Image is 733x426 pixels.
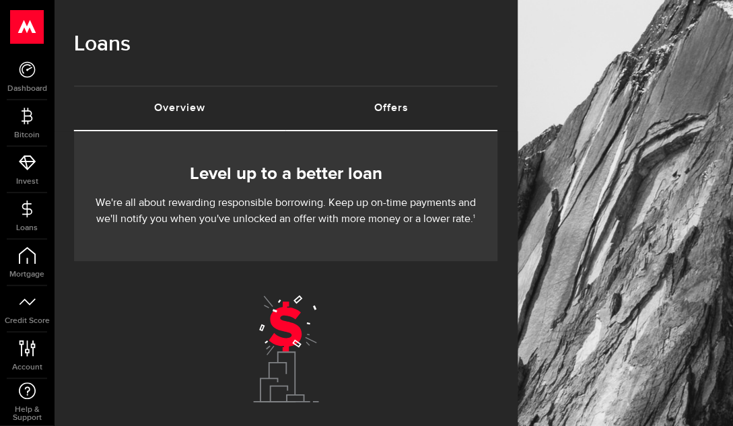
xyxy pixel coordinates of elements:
button: Open LiveChat chat widget [11,5,51,46]
sup: 1 [473,214,475,219]
a: Offers [286,87,498,130]
a: Overview [74,87,286,130]
h2: Level up to a better loan [94,160,477,188]
ul: Tabs Navigation [74,85,497,131]
p: We're all about rewarding responsible borrowing. Keep up on-time payments and we'll notify you wh... [94,195,477,227]
h1: Loans [74,27,497,62]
